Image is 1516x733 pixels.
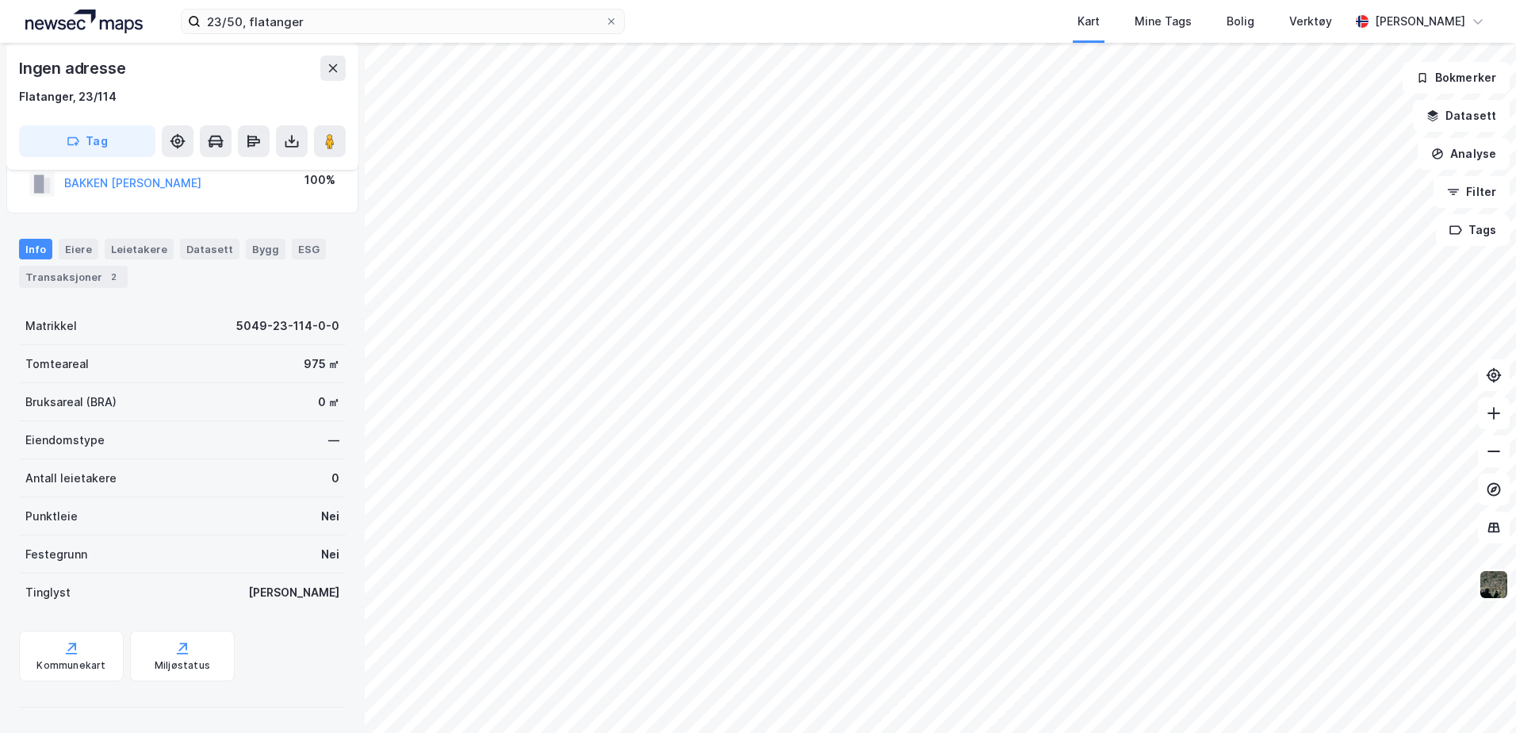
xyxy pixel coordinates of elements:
div: Transaksjoner [19,266,128,288]
div: 0 ㎡ [318,393,339,412]
img: logo.a4113a55bc3d86da70a041830d287a7e.svg [25,10,143,33]
div: Kontrollprogram for chat [1437,657,1516,733]
div: Antall leietakere [25,469,117,488]
div: Festegrunn [25,545,87,564]
div: Eiendomstype [25,431,105,450]
div: Ingen adresse [19,56,128,81]
button: Analyse [1418,138,1510,170]
div: Bygg [246,239,285,259]
div: Tinglyst [25,583,71,602]
div: Flatanger, 23/114 [19,87,117,106]
div: Miljøstatus [155,659,210,672]
div: Punktleie [25,507,78,526]
input: Søk på adresse, matrikkel, gårdeiere, leietakere eller personer [201,10,605,33]
div: 100% [304,171,335,190]
div: 5049-23-114-0-0 [236,317,339,336]
div: Tomteareal [25,355,89,374]
button: Tags [1436,214,1510,246]
div: Mine Tags [1135,12,1192,31]
div: Eiere [59,239,98,259]
div: — [328,431,339,450]
div: 2 [105,269,121,285]
div: 975 ㎡ [304,355,339,374]
button: Bokmerker [1403,62,1510,94]
div: Info [19,239,52,259]
div: Bruksareal (BRA) [25,393,117,412]
div: 0 [331,469,339,488]
button: Filter [1434,176,1510,208]
div: Datasett [180,239,239,259]
div: Nei [321,507,339,526]
div: Nei [321,545,339,564]
div: Leietakere [105,239,174,259]
div: [PERSON_NAME] [1375,12,1465,31]
iframe: Chat Widget [1437,657,1516,733]
div: Matrikkel [25,317,77,336]
div: Verktøy [1289,12,1332,31]
button: Datasett [1413,100,1510,132]
div: ESG [292,239,326,259]
div: [PERSON_NAME] [248,583,339,602]
div: Kommunekart [36,659,105,672]
img: 9k= [1479,570,1509,600]
button: Tag [19,125,155,157]
div: Kart [1078,12,1100,31]
div: Bolig [1227,12,1254,31]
